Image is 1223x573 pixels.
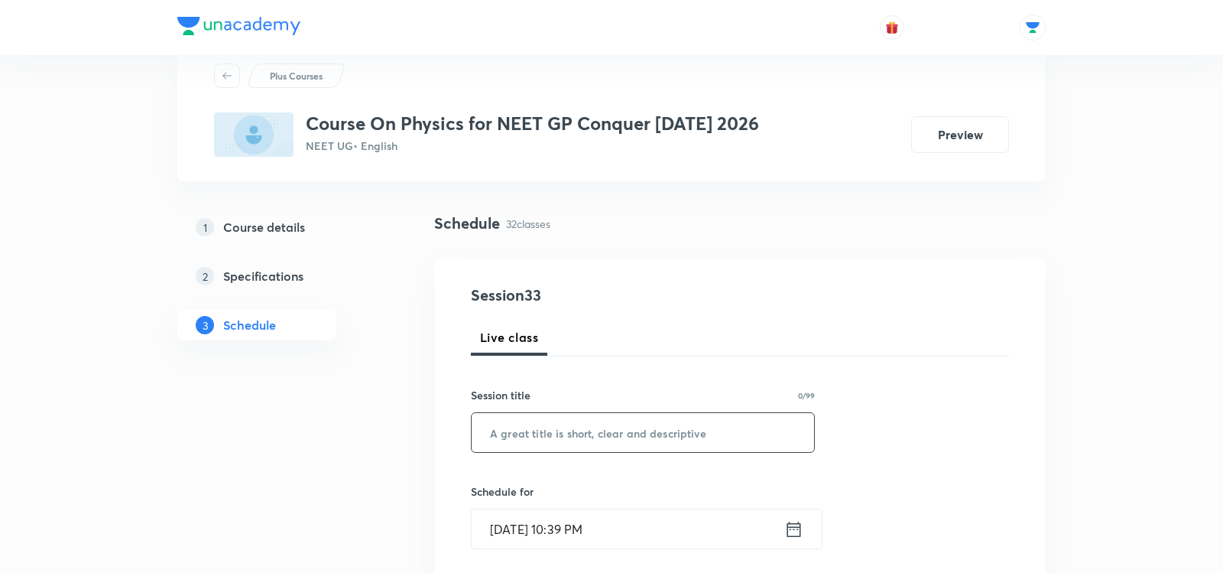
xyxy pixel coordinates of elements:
[177,261,385,291] a: 2Specifications
[880,15,904,40] button: avatar
[196,267,214,285] p: 2
[471,284,750,307] h4: Session 33
[434,212,500,235] h4: Schedule
[480,328,538,347] span: Live class
[911,116,1009,153] button: Preview
[177,212,385,243] a: 1Course details
[214,112,294,157] img: D76C8BAF-84D1-44E1-8A97-F2FA61E54209_plus.png
[223,218,305,236] h5: Course details
[223,267,303,285] h5: Specifications
[223,316,276,334] h5: Schedule
[177,17,300,39] a: Company Logo
[306,112,759,135] h3: Course On Physics for NEET GP Conquer [DATE] 2026
[472,413,814,452] input: A great title is short, clear and descriptive
[471,387,530,403] h6: Session title
[885,21,899,34] img: avatar
[306,138,759,154] p: NEET UG • English
[270,69,323,83] p: Plus Courses
[1020,15,1046,41] img: Abhishek Singh
[196,316,214,334] p: 3
[506,216,550,232] p: 32 classes
[798,392,815,399] p: 0/99
[471,483,815,500] h6: Schedule for
[196,218,214,236] p: 1
[177,17,300,35] img: Company Logo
